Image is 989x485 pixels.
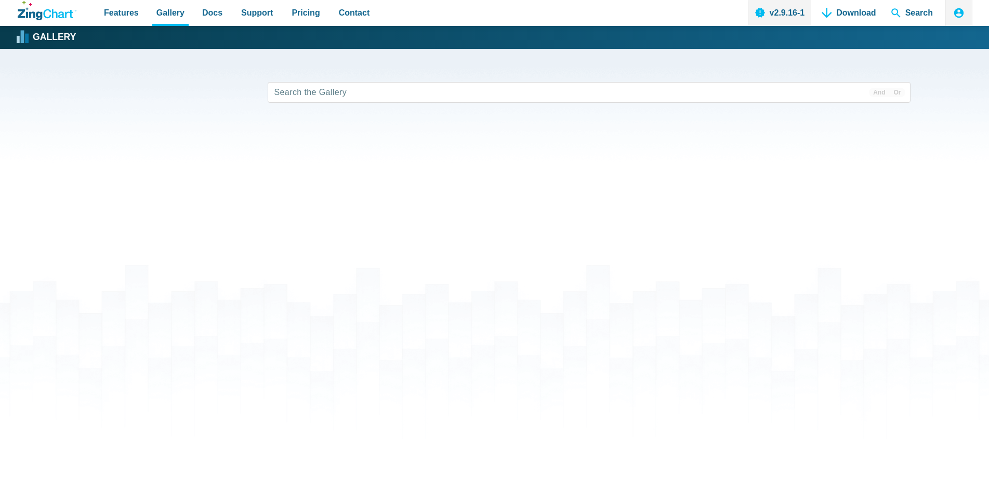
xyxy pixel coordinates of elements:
strong: Gallery [33,33,76,42]
span: Contact [339,6,370,20]
a: Gallery [18,30,76,45]
span: And [869,88,889,97]
span: Or [889,88,905,97]
span: Support [241,6,273,20]
span: Features [104,6,139,20]
span: Docs [202,6,222,20]
span: Gallery [156,6,184,20]
input: Search the Gallery [268,82,911,103]
span: Pricing [292,6,320,20]
a: ZingChart Logo. Click to return to the homepage [18,1,76,20]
